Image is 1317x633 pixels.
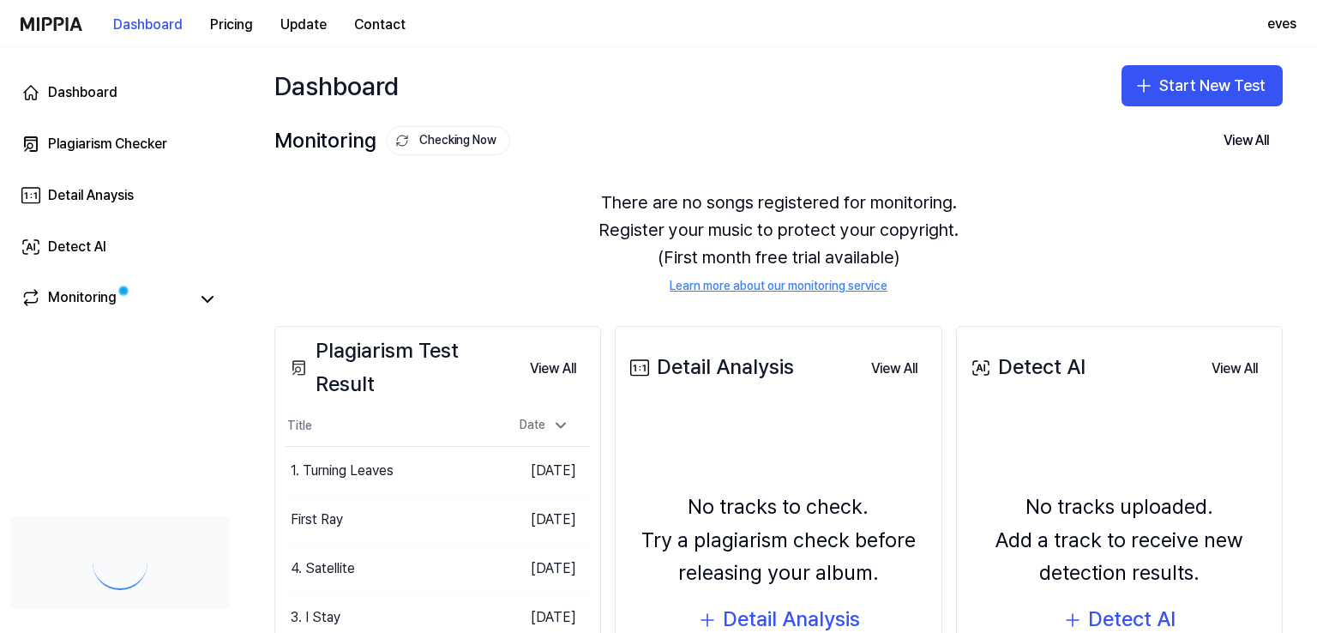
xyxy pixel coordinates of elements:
[48,82,117,103] div: Dashboard
[21,287,189,311] a: Monitoring
[267,1,340,48] a: Update
[267,8,340,42] button: Update
[10,124,230,165] a: Plagiarism Checker
[10,175,230,216] a: Detail Anaysis
[274,124,510,157] div: Monitoring
[386,126,510,155] button: Checking Now
[499,447,590,496] td: [DATE]
[1198,352,1272,386] button: View All
[857,350,931,386] a: View All
[967,351,1085,383] div: Detect AI
[286,335,516,401] div: Plagiarism Test Result
[1122,65,1283,106] button: Start New Test
[99,8,196,42] button: Dashboard
[21,17,82,31] img: logo
[48,237,106,257] div: Detect AI
[48,185,134,206] div: Detail Anaysis
[499,496,590,545] td: [DATE]
[291,607,340,628] div: 3. I Stay
[340,8,419,42] button: Contact
[291,461,394,481] div: 1. Turning Leaves
[499,545,590,594] td: [DATE]
[10,226,230,268] a: Detect AI
[626,351,794,383] div: Detail Analysis
[291,558,355,579] div: 4. Satellite
[48,134,167,154] div: Plagiarism Checker
[1210,124,1283,158] button: View All
[513,412,576,439] div: Date
[670,278,887,295] a: Learn more about our monitoring service
[10,72,230,113] a: Dashboard
[516,350,590,386] a: View All
[48,287,117,311] div: Monitoring
[1267,14,1296,34] button: eves
[196,8,267,42] button: Pricing
[857,352,931,386] button: View All
[286,406,499,447] th: Title
[967,491,1272,589] div: No tracks uploaded. Add a track to receive new detection results.
[626,491,930,589] div: No tracks to check. Try a plagiarism check before releasing your album.
[291,509,343,530] div: First Ray
[1198,350,1272,386] a: View All
[274,65,399,106] div: Dashboard
[274,168,1283,316] div: There are no songs registered for monitoring. Register your music to protect your copyright. (Fir...
[516,352,590,386] button: View All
